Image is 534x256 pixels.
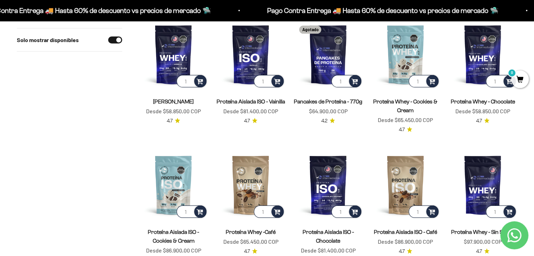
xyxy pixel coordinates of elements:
span: 4.2 [321,117,328,125]
span: 4.7 [476,117,482,125]
sale-price: $97.900,00 COP [464,237,502,246]
span: 4.7 [399,248,405,255]
a: [PERSON_NAME] [153,99,194,105]
p: Pago Contra Entrega 🚚 Hasta 60% de descuento vs precios de mercado 🛸 [258,5,490,16]
a: Proteína Aislada ISO - Chocolate [302,229,354,244]
a: 4.24.2 de 5.0 estrellas [321,117,335,125]
a: Proteína Whey -Café [226,229,276,235]
a: 0 [511,76,529,84]
a: Proteína Whey - Chocolate [450,99,515,105]
a: 4.74.7 de 5.0 estrellas [399,248,412,255]
a: 4.74.7 de 5.0 estrellas [167,117,180,125]
a: Pancakes de Proteína - 770g [294,99,362,105]
a: Proteína Whey - Cookies & Cream [373,99,437,113]
span: 4.7 [244,117,250,125]
sale-price: Desde $86.900,00 COP [378,237,433,246]
label: Solo mostrar disponibles [17,35,79,45]
a: Proteína Aislada ISO - Café [374,229,437,235]
a: 4.74.7 de 5.0 estrellas [244,248,257,255]
a: 4.74.7 de 5.0 estrellas [476,248,489,255]
span: 4.7 [399,126,405,134]
sale-price: $64.900,00 COP [309,107,347,116]
mark: 0 [508,69,516,77]
a: 4.74.7 de 5.0 estrellas [476,117,489,125]
a: 4.74.7 de 5.0 estrellas [244,117,257,125]
sale-price: Desde $81.400,00 COP [223,107,278,116]
span: 4.7 [167,117,173,125]
span: 4.7 [476,248,482,255]
sale-price: Desde $65.450,00 COP [378,115,433,124]
a: Proteína Whey - Sin Sabor [451,229,514,235]
sale-price: Desde $58.850,00 COP [455,107,510,116]
sale-price: Desde $65.450,00 COP [223,237,278,246]
a: Proteína Aislada ISO - Cookies & Cream [148,229,199,244]
a: 4.74.7 de 5.0 estrellas [399,126,412,134]
a: Proteína Aislada ISO - Vainilla [217,99,285,105]
span: 4.7 [244,248,250,255]
sale-price: Desde $58.850,00 COP [146,107,201,116]
sale-price: Desde $81.400,00 COP [301,246,355,255]
sale-price: Desde $86.900,00 COP [146,246,201,255]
